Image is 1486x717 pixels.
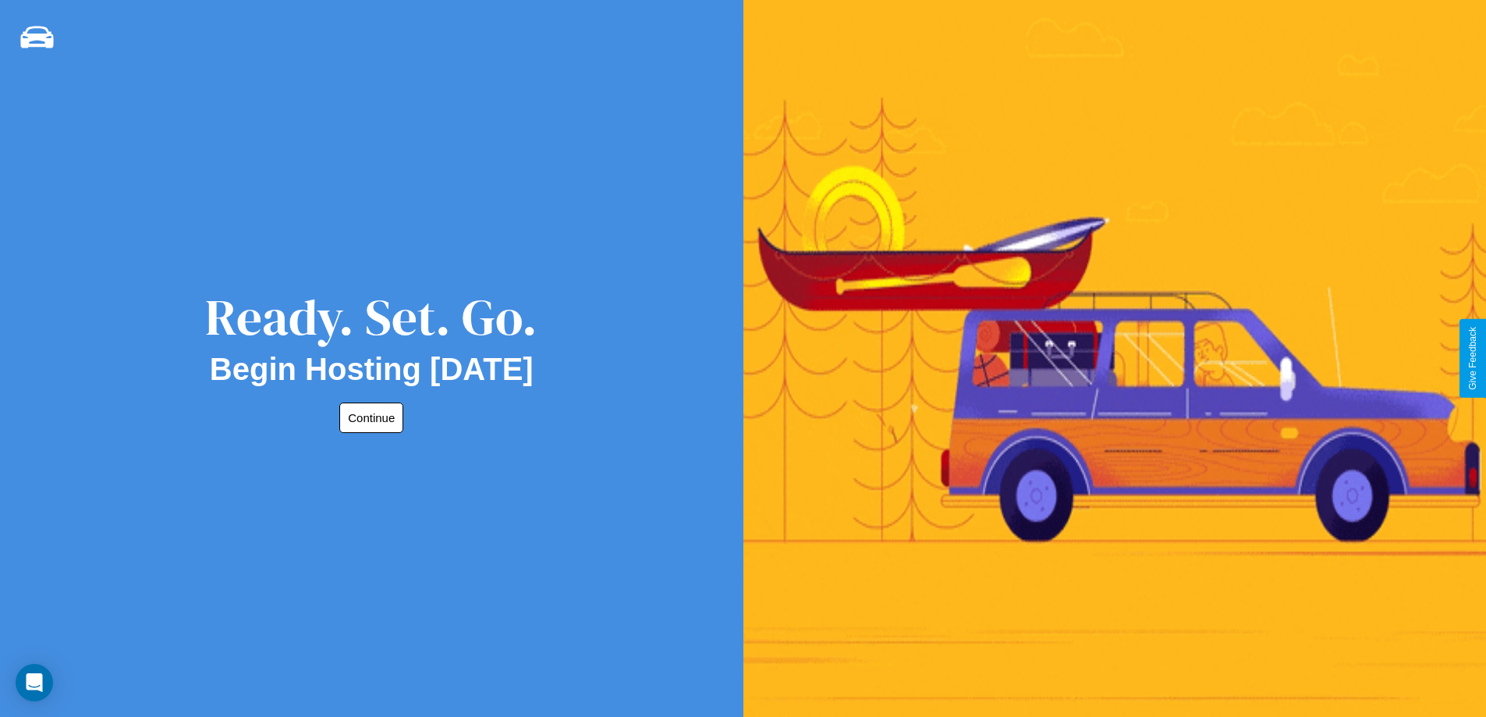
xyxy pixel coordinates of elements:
div: Ready. Set. Go. [205,282,537,352]
div: Open Intercom Messenger [16,664,53,701]
div: Give Feedback [1467,327,1478,390]
h2: Begin Hosting [DATE] [210,352,534,387]
button: Continue [339,403,403,433]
